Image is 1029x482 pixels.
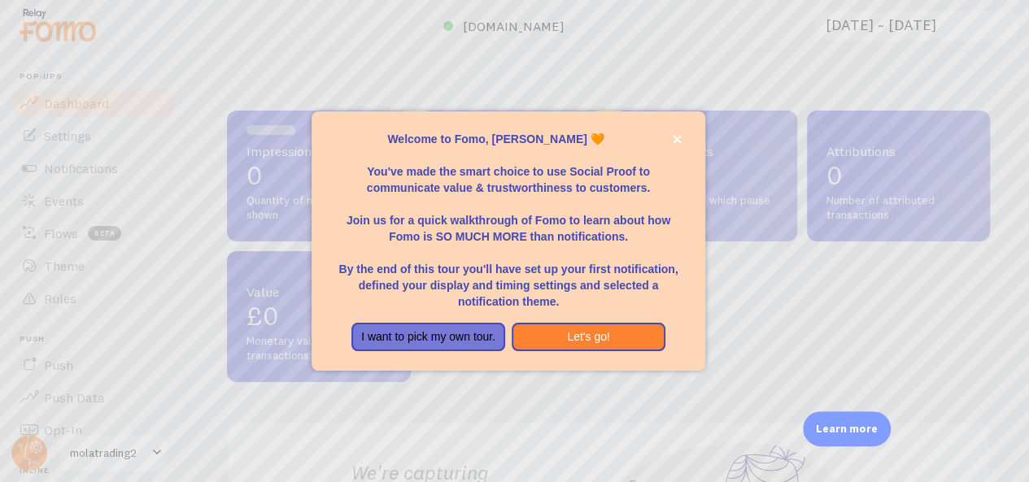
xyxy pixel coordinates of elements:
p: You've made the smart choice to use Social Proof to communicate value & trustworthiness to custom... [331,147,686,196]
p: Welcome to Fomo, [PERSON_NAME] 🧡 [331,131,686,147]
button: Let's go! [512,323,665,352]
p: By the end of this tour you'll have set up your first notification, defined your display and timi... [331,245,686,310]
button: close, [669,131,686,148]
div: Learn more [803,411,891,446]
button: I want to pick my own tour. [351,323,505,352]
div: Welcome to Fomo, SUMAIRA ABBAS 🧡You&amp;#39;ve made the smart choice to use Social Proof to commu... [312,111,705,371]
p: Join us for a quick walkthrough of Fomo to learn about how Fomo is SO MUCH MORE than notifications. [331,196,686,245]
p: Learn more [816,421,878,436]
